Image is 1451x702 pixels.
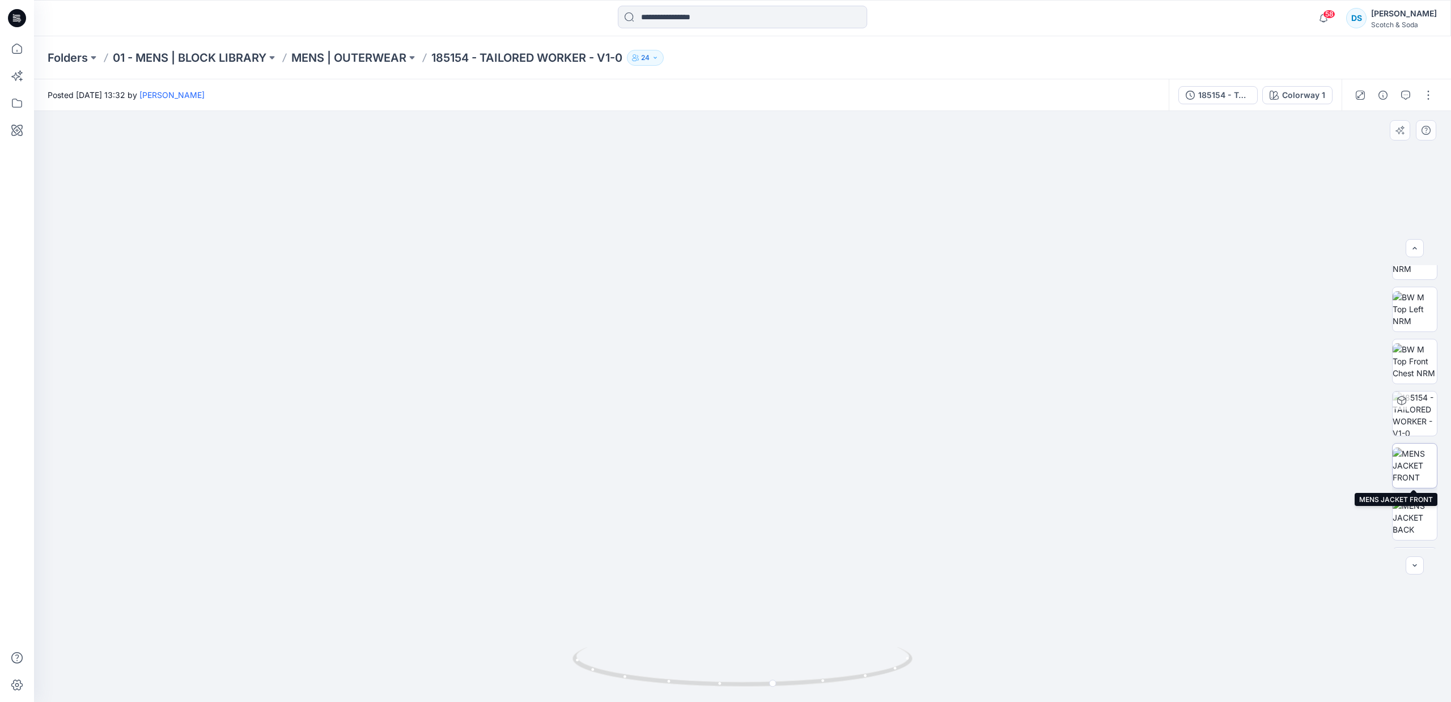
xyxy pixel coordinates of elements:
[1393,291,1437,327] img: BW M Top Left NRM
[1393,343,1437,379] img: BW M Top Front Chest NRM
[1393,448,1437,483] img: MENS JACKET FRONT
[1371,20,1437,29] div: Scotch & Soda
[48,89,205,101] span: Posted [DATE] 13:32 by
[48,50,88,66] a: Folders
[627,50,664,66] button: 24
[431,50,622,66] p: 185154 - TAILORED WORKER - V1-0
[1346,8,1367,28] div: DS
[1282,89,1325,101] div: Colorway 1
[139,90,205,100] a: [PERSON_NAME]
[113,50,266,66] a: 01 - MENS | BLOCK LIBRARY
[1393,500,1437,535] img: MENS JACKET BACK
[1178,86,1258,104] button: 185154 - TAILORED WORKER - V1-0
[1371,7,1437,20] div: [PERSON_NAME]
[1262,86,1333,104] button: Colorway 1
[1393,392,1437,436] img: 185154 - TAILORED WORKER - V1-0 Colorway 1
[1374,86,1392,104] button: Details
[1323,10,1335,19] span: 58
[641,52,650,64] p: 24
[1198,89,1250,101] div: 185154 - TAILORED WORKER - V1-0
[291,50,406,66] a: MENS | OUTERWEAR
